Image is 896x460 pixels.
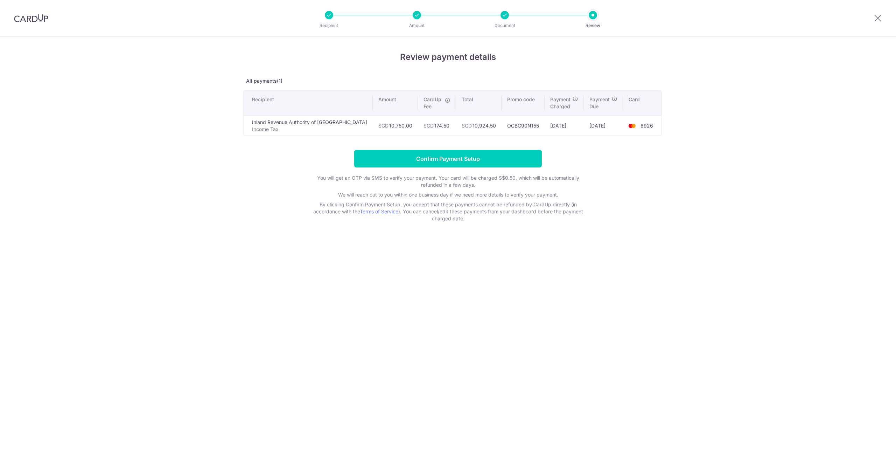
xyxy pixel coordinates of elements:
th: Total [456,90,502,116]
span: Payment Due [589,96,610,110]
span: 6926 [640,123,653,129]
td: Inland Revenue Authority of [GEOGRAPHIC_DATA] [244,116,373,136]
span: Payment Charged [550,96,570,110]
th: Recipient [244,90,373,116]
span: SGD [378,123,388,129]
p: We will reach out to you within one business day if we need more details to verify your payment. [308,191,588,198]
p: Amount [391,22,443,29]
input: Confirm Payment Setup [354,150,542,167]
h4: Review payment details [243,51,653,63]
th: Card [623,90,661,116]
td: 10,924.50 [456,116,502,136]
img: <span class="translation_missing" title="translation missing: en.account_steps.new_confirm_form.b... [625,122,639,130]
p: You will get an OTP via SMS to verify your payment. Your card will be charged S$0.50, which will ... [308,174,588,188]
td: OCBC90N155 [502,116,545,136]
th: Amount [373,90,418,116]
p: Document [479,22,531,29]
td: 10,750.00 [373,116,418,136]
img: CardUp [14,14,48,22]
p: Review [567,22,619,29]
a: Terms of Service [360,208,398,214]
span: SGD [423,123,434,129]
span: CardUp Fee [423,96,441,110]
p: Recipient [303,22,355,29]
p: Income Tax [252,126,367,133]
td: [DATE] [545,116,584,136]
p: By clicking Confirm Payment Setup, you accept that these payments cannot be refunded by CardUp di... [308,201,588,222]
p: All payments(1) [243,77,653,84]
td: [DATE] [584,116,623,136]
td: 174.50 [418,116,456,136]
th: Promo code [502,90,545,116]
span: SGD [462,123,472,129]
